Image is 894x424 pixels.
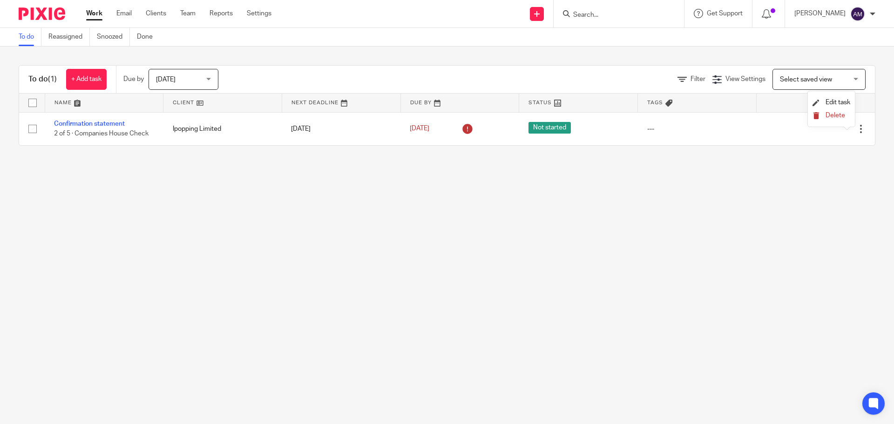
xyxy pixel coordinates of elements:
[48,28,90,46] a: Reassigned
[780,76,832,83] span: Select saved view
[794,9,846,18] p: [PERSON_NAME]
[826,112,845,119] span: Delete
[19,7,65,20] img: Pixie
[19,28,41,46] a: To do
[572,11,656,20] input: Search
[247,9,271,18] a: Settings
[123,74,144,84] p: Due by
[647,124,747,134] div: ---
[116,9,132,18] a: Email
[850,7,865,21] img: svg%3E
[210,9,233,18] a: Reports
[691,76,705,82] span: Filter
[86,9,102,18] a: Work
[28,74,57,84] h1: To do
[813,99,850,106] a: Edit task
[54,121,125,127] a: Confirmation statement
[528,122,571,134] span: Not started
[410,126,429,132] span: [DATE]
[725,76,765,82] span: View Settings
[163,112,282,145] td: Ipopping Limited
[156,76,176,83] span: [DATE]
[180,9,196,18] a: Team
[813,112,850,120] button: Delete
[97,28,130,46] a: Snoozed
[54,130,149,137] span: 2 of 5 · Companies House Check
[707,10,743,17] span: Get Support
[66,69,107,90] a: + Add task
[48,75,57,83] span: (1)
[647,100,663,105] span: Tags
[826,99,850,106] span: Edit task
[137,28,160,46] a: Done
[282,112,400,145] td: [DATE]
[146,9,166,18] a: Clients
